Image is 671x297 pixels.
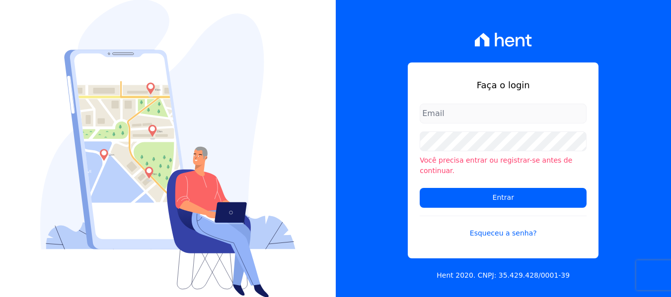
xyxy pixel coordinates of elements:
input: Entrar [420,188,587,208]
input: Email [420,104,587,123]
li: Você precisa entrar ou registrar-se antes de continuar. [420,155,587,176]
a: Esqueceu a senha? [420,216,587,238]
p: Hent 2020. CNPJ: 35.429.428/0001-39 [437,270,570,281]
h1: Faça o login [420,78,587,92]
